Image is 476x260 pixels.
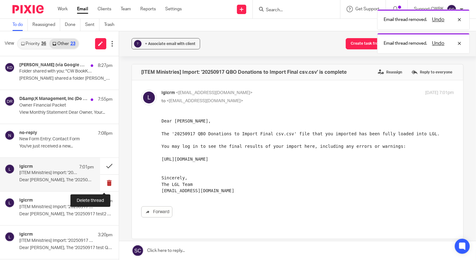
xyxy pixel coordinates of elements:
[5,130,15,140] img: svg%3E
[19,198,33,203] h4: lglcrm
[19,164,33,169] h4: lglcrm
[98,6,111,12] a: Clients
[134,40,142,47] div: ?
[98,96,113,102] p: 7:55pm
[176,91,252,95] span: <[EMAIL_ADDRESS][DOMAIN_NAME]>
[98,62,113,69] p: 8:27pm
[58,6,68,12] a: Work
[425,90,454,96] p: [DATE] 7:01pm
[19,144,113,149] p: You've just received a new...
[98,130,113,137] p: 7:08pm
[430,16,446,23] button: Undo
[19,238,94,243] p: [ITEM Ministries] Import: '20250917 test QBO Donations to Import Final csv.xlsx' is complete
[5,62,15,72] img: svg%3E
[18,39,49,49] a: Priority36
[85,19,99,31] a: Sent
[79,164,94,170] p: 7:01pm
[384,17,427,23] p: Email thread removed.
[141,90,157,105] img: svg%3E
[5,96,15,106] img: svg%3E
[19,204,94,210] p: [ITEM Ministries] Import: '20250917 test2 QBO Donations to Import Final csv.csv' is complete
[5,164,15,174] img: svg%3E
[140,6,156,12] a: Reports
[65,19,80,31] a: Done
[165,6,182,12] a: Settings
[19,76,113,81] p: [PERSON_NAME] shared a folder [PERSON_NAME]...
[19,137,94,142] p: New Form Entry: Contact Form
[19,212,113,217] p: Dear [PERSON_NAME], The '20250917 test2 QBO...
[19,245,113,251] p: Dear [PERSON_NAME], The '20250917 test QBO...
[384,40,427,47] p: Email thread removed.
[77,6,88,12] a: Email
[70,42,75,46] div: 23
[104,19,119,31] a: Trash
[12,5,44,13] img: Pixie
[19,103,94,108] p: Owner Financial Packet
[376,67,404,77] label: Reassign
[19,96,88,102] h4: D&amp;K Management, Inc (Do Not Reply)
[12,19,28,31] a: To do
[49,39,78,49] a: Other23
[98,232,113,238] p: 3:20pm
[19,232,33,237] h4: lglcrm
[19,110,113,115] p: View Monthly Statement Dear Owner, Your...
[410,67,454,77] label: Reply to everyone
[145,42,195,46] span: + Associate email with client
[161,91,175,95] span: lglcrm
[5,232,15,242] img: svg%3E
[166,99,243,103] span: <[EMAIL_ADDRESS][DOMAIN_NAME]>
[132,38,200,49] button: ? + Associate email with client
[141,69,347,75] h4: [ITEM Ministries] Import: '20250917 QBO Donations to Import Final csv.csv' is complete
[98,198,113,204] p: 3:48pm
[430,40,446,47] button: Undo
[19,130,37,136] h4: no-reply
[19,69,94,74] p: Folder shared with you: "CW BookKeeping Information"
[141,206,172,217] a: Forward
[19,62,88,68] h4: [PERSON_NAME] (via Google Drive)
[32,19,60,31] a: Reassigned
[19,177,94,183] p: Dear [PERSON_NAME], The '20250917 QBO Donations to...
[447,4,457,14] img: svg%3E
[41,42,46,46] div: 36
[121,6,131,12] a: Team
[19,170,79,176] p: [ITEM Ministries] Import: '20250917 QBO Donations to Import Final csv.csv' is complete
[5,198,15,208] img: svg%3E
[161,99,166,103] span: to
[5,40,14,47] span: View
